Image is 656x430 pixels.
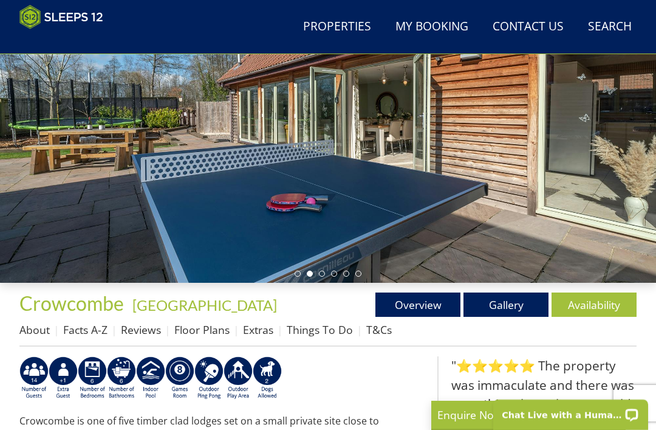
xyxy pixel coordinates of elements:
[552,293,637,317] a: Availability
[463,293,548,317] a: Gallery
[19,356,49,400] img: AD_4nXful-Fd_N7IaUezfVaozT31pL8dwNIF0Qrrqe13RrFw6n_jpsViquNpKCns0kxSZ7IzeFv_AThAwWsq12-Tbyj1odoZK...
[19,322,50,337] a: About
[194,356,224,400] img: AD_4nXedYSikxxHOHvwVe1zj-uvhWiDuegjd4HYl2n2bWxGQmKrAZgnJMrbhh58_oki_pZTOANg4PdWvhHYhVneqXfw7gvoLH...
[375,293,460,317] a: Overview
[13,36,141,47] iframe: Customer reviews powered by Trustpilot
[253,356,282,400] img: AD_4nXe3ZEMMYZSnCeK6QA0WFeR0RV6l---ElHmqkEYi0_WcfhtMgpEskfIc8VIOFjLKPTAVdYBfwP5wkTZHMgYhpNyJ6THCM...
[107,356,136,400] img: AD_4nXcXNpYDZXOBbgKRPEBCaCiOIsoVeJcYnRY4YZ47RmIfjOLfmwdYBtQTxcKJd6HVFC_WLGi2mB_1lWquKfYs6Lp6-6TPV...
[19,5,103,29] img: Sleeps 12
[437,407,620,423] p: Enquire Now
[224,356,253,400] img: AD_4nXfjdDqPkGBf7Vpi6H87bmAUe5GYCbodrAbU4sf37YN55BCjSXGx5ZgBV7Vb9EJZsXiNVuyAiuJUB3WVt-w9eJ0vaBcHg...
[583,13,637,41] a: Search
[298,13,376,41] a: Properties
[49,356,78,400] img: AD_4nXcj8Ek7JTfbij4zfS2gPq6pnw2U8dfisN7IPNKDqe2KZ_dwngMBBATRdjVD88Mkjpk8f5mfh14NCOjkadH-2i51Pa6Ko...
[165,356,194,400] img: AD_4nXdrZMsjcYNLGsKuA84hRzvIbesVCpXJ0qqnwZoX5ch9Zjv73tWe4fnFRs2gJ9dSiUubhZXckSJX_mqrZBmYExREIfryF...
[128,296,277,314] span: -
[132,296,277,314] a: [GEOGRAPHIC_DATA]
[485,392,656,430] iframe: LiveChat chat widget
[366,322,392,337] a: T&Cs
[78,356,107,400] img: AD_4nXeUPn_PHMaXHV7J9pY6zwX40fHNwi4grZZqOeCs8jntn3cqXJIl9N0ouvZfLpt8349PQS5yLNlr06ycjLFpfJV5rUFve...
[287,322,353,337] a: Things To Do
[136,356,165,400] img: AD_4nXei2dp4L7_L8OvME76Xy1PUX32_NMHbHVSts-g-ZAVb8bILrMcUKZI2vRNdEqfWP017x6NFeUMZMqnp0JYknAB97-jDN...
[391,13,473,41] a: My Booking
[174,322,230,337] a: Floor Plans
[19,291,128,315] a: Crowcombe
[488,13,569,41] a: Contact Us
[243,322,273,337] a: Extras
[63,322,108,337] a: Facts A-Z
[19,291,124,315] span: Crowcombe
[121,322,161,337] a: Reviews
